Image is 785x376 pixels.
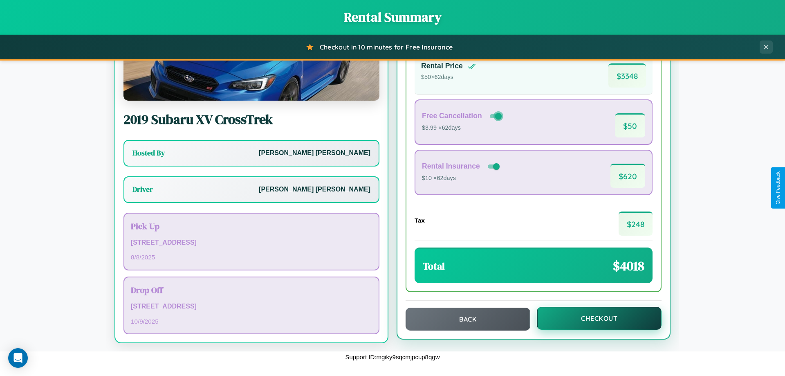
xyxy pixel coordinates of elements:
span: Checkout in 10 minutes for Free Insurance [320,43,453,51]
h3: Driver [132,185,153,194]
span: $ 248 [619,212,653,236]
p: [PERSON_NAME] [PERSON_NAME] [259,184,370,196]
h3: Hosted By [132,148,165,158]
span: $ 4018 [613,257,644,275]
h3: Total [423,259,445,273]
h3: Pick Up [131,220,372,232]
p: Support ID: mgiky9sqcmjpcup8qgw [345,351,440,362]
p: $3.99 × 62 days [422,123,503,133]
h3: Drop Off [131,284,372,296]
p: [STREET_ADDRESS] [131,301,372,313]
h4: Rental Insurance [422,162,480,171]
p: 8 / 8 / 2025 [131,252,372,263]
p: $10 × 62 days [422,173,501,184]
div: Open Intercom Messenger [8,348,28,368]
p: [PERSON_NAME] [PERSON_NAME] [259,147,370,159]
h4: Rental Price [421,62,463,70]
p: $ 50 × 62 days [421,72,476,83]
p: [STREET_ADDRESS] [131,237,372,249]
span: $ 3348 [608,63,646,88]
span: $ 50 [615,113,645,137]
p: 10 / 9 / 2025 [131,316,372,327]
button: Back [406,308,530,331]
span: $ 620 [610,164,645,188]
h4: Tax [415,217,425,224]
h1: Rental Summary [8,8,777,26]
div: Give Feedback [775,171,781,205]
button: Checkout [537,307,662,330]
h4: Free Cancellation [422,112,482,120]
h2: 2019 Subaru XV CrossTrek [123,110,379,128]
